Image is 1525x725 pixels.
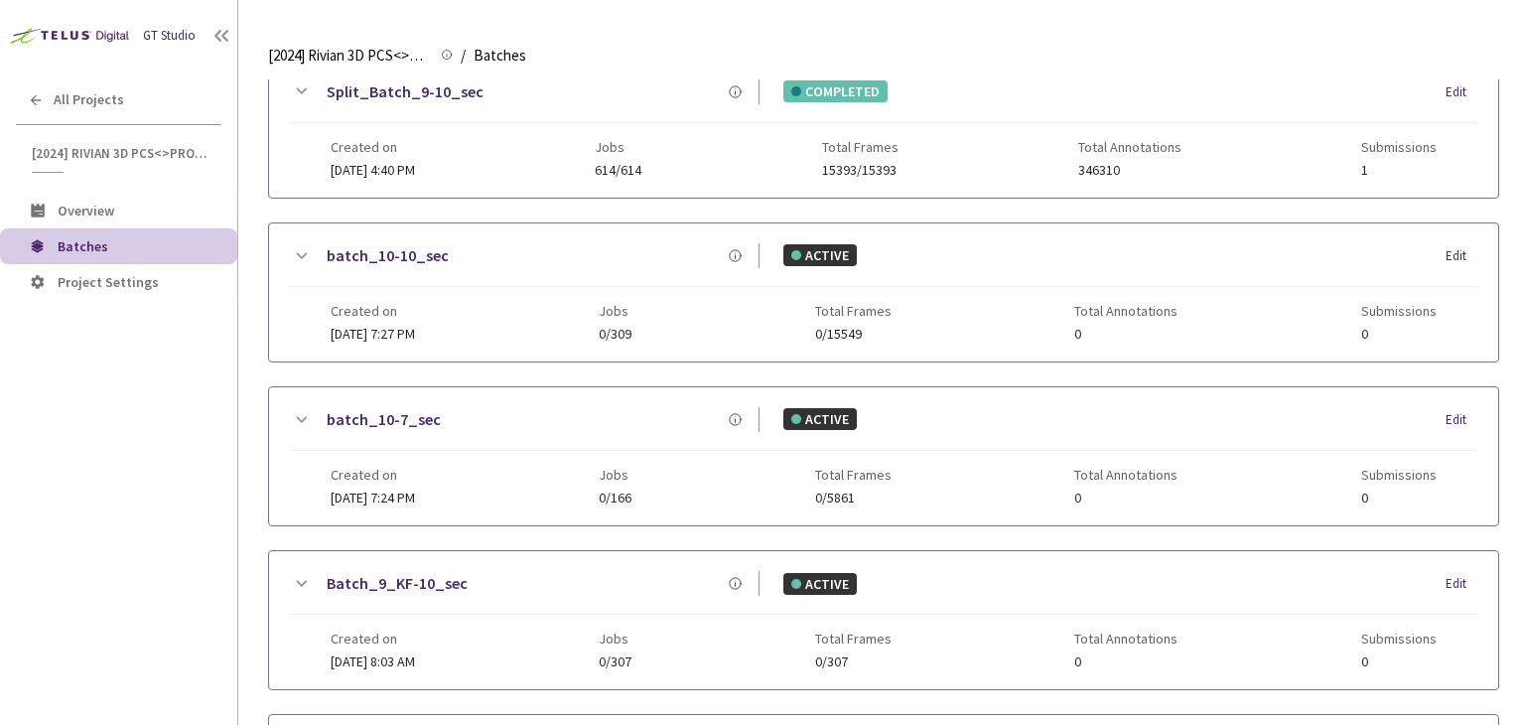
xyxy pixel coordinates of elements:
[783,408,857,430] div: ACTIVE
[815,327,892,342] span: 0/15549
[331,631,415,647] span: Created on
[269,387,1498,525] div: batch_10-7_secACTIVEEditCreated on[DATE] 7:24 PMJobs0/166Total Frames0/5861Total Annotations0Subm...
[58,202,114,219] span: Overview
[1446,574,1478,594] div: Edit
[815,631,892,647] span: Total Frames
[1078,139,1181,155] span: Total Annotations
[268,44,429,68] span: [2024] Rivian 3D PCS<>Production
[1361,491,1437,506] span: 0
[1074,327,1178,342] span: 0
[461,44,466,68] li: /
[143,26,196,46] div: GT Studio
[599,327,631,342] span: 0/309
[331,303,415,319] span: Created on
[58,237,108,255] span: Batches
[815,303,892,319] span: Total Frames
[599,303,631,319] span: Jobs
[1361,163,1437,178] span: 1
[815,467,892,483] span: Total Frames
[1446,246,1478,266] div: Edit
[1074,631,1178,647] span: Total Annotations
[331,467,415,483] span: Created on
[1074,303,1178,319] span: Total Annotations
[1361,327,1437,342] span: 0
[599,491,631,506] span: 0/166
[595,163,641,178] span: 614/614
[54,91,124,108] span: All Projects
[1078,163,1181,178] span: 346310
[1361,303,1437,319] span: Submissions
[331,161,415,179] span: [DATE] 4:40 PM
[58,273,159,291] span: Project Settings
[327,79,484,104] a: Split_Batch_9-10_sec
[327,571,468,596] a: Batch_9_KF-10_sec
[1361,139,1437,155] span: Submissions
[595,139,641,155] span: Jobs
[783,244,857,266] div: ACTIVE
[269,551,1498,689] div: Batch_9_KF-10_secACTIVEEditCreated on[DATE] 8:03 AMJobs0/307Total Frames0/307Total Annotations0Su...
[822,139,899,155] span: Total Frames
[815,654,892,669] span: 0/307
[1361,654,1437,669] span: 0
[1074,467,1178,483] span: Total Annotations
[599,467,631,483] span: Jobs
[1446,410,1478,430] div: Edit
[269,223,1498,362] div: batch_10-10_secACTIVEEditCreated on[DATE] 7:27 PMJobs0/309Total Frames0/15549Total Annotations0Su...
[1074,654,1178,669] span: 0
[822,163,899,178] span: 15393/15393
[327,407,441,432] a: batch_10-7_sec
[783,573,857,595] div: ACTIVE
[331,325,415,343] span: [DATE] 7:27 PM
[331,139,415,155] span: Created on
[32,145,209,162] span: [2024] Rivian 3D PCS<>Production
[1446,82,1478,102] div: Edit
[783,80,888,102] div: COMPLETED
[1361,467,1437,483] span: Submissions
[474,44,526,68] span: Batches
[1361,631,1437,647] span: Submissions
[269,60,1498,198] div: Split_Batch_9-10_secCOMPLETEDEditCreated on[DATE] 4:40 PMJobs614/614Total Frames15393/15393Total ...
[331,489,415,507] span: [DATE] 7:24 PM
[599,654,631,669] span: 0/307
[327,243,449,268] a: batch_10-10_sec
[815,491,892,506] span: 0/5861
[599,631,631,647] span: Jobs
[1074,491,1178,506] span: 0
[331,652,415,670] span: [DATE] 8:03 AM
